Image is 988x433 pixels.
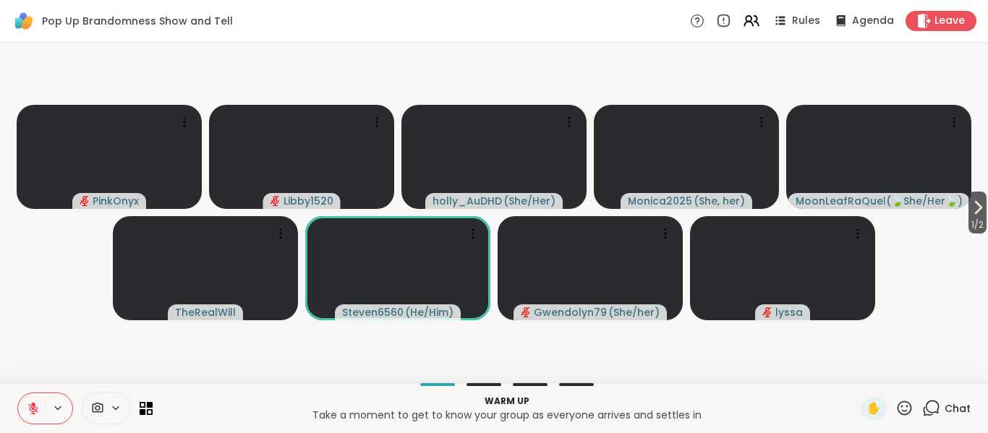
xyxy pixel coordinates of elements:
span: ( She/Her ) [503,194,555,208]
span: MoonLeafRaQuel [796,194,885,208]
span: ✋ [866,400,881,417]
span: Rules [792,14,820,28]
span: audio-muted [80,196,90,206]
span: holly_AuDHD [433,194,502,208]
p: Take a moment to get to know your group as everyone arrives and settles in [161,408,852,422]
span: audio-muted [271,196,281,206]
span: ( He/Him ) [405,305,453,320]
span: Pop Up Brandomness Show and Tell [42,14,233,28]
span: Gwendolyn79 [534,305,607,320]
span: Monica2025 [628,194,692,208]
span: 1 / 2 [968,216,987,233]
span: ( She, her ) [694,194,745,208]
span: TheRealWill [175,305,236,320]
span: lyssa [775,305,803,320]
span: Leave [934,14,965,28]
span: Libby1520 [284,194,333,208]
span: audio-muted [521,307,531,317]
span: ( She/her ) [608,305,660,320]
button: 1/2 [968,192,987,233]
span: Chat [945,401,971,416]
span: Steven6560 [342,305,404,320]
p: Warm up [161,395,852,408]
img: ShareWell Logomark [12,9,36,33]
span: ( 🍃She/Her🍃 ) [886,194,962,208]
span: PinkOnyx [93,194,139,208]
span: Agenda [852,14,894,28]
span: audio-muted [762,307,772,317]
